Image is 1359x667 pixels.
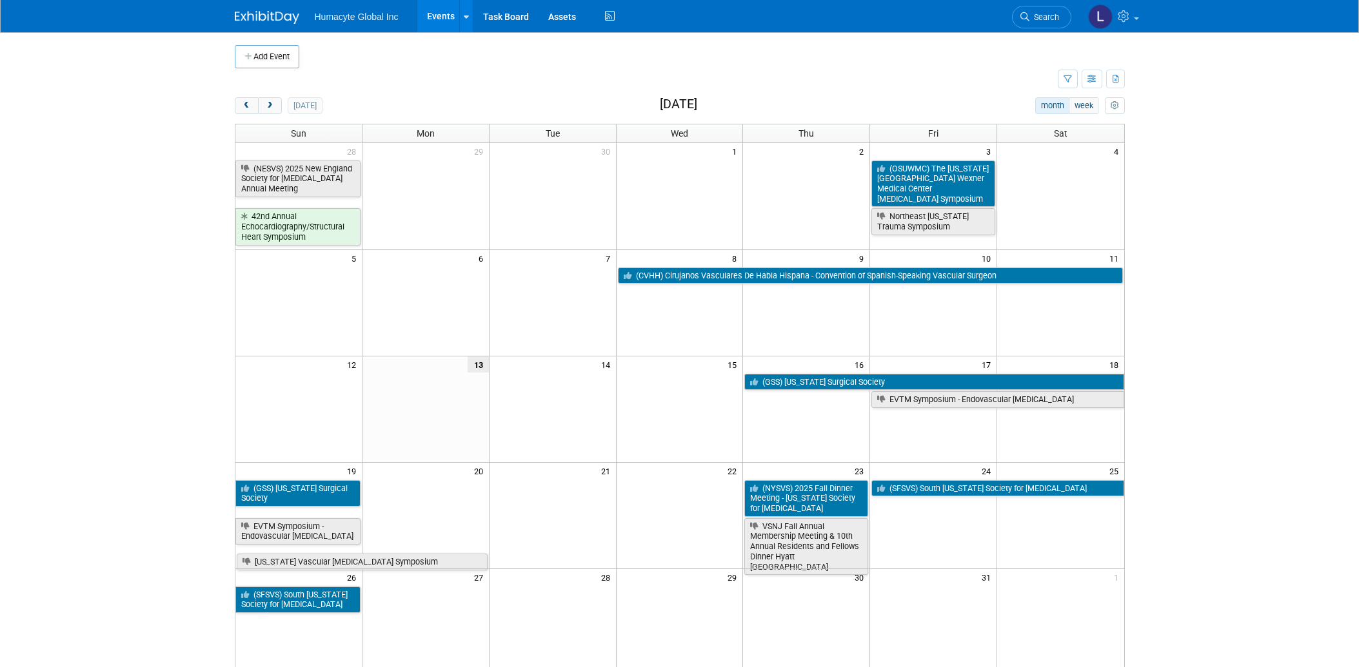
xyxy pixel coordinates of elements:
span: 30 [600,143,616,159]
span: 18 [1108,356,1124,372]
img: ExhibitDay [235,11,299,24]
span: 1 [1113,569,1124,585]
a: Search [1012,6,1071,28]
span: Tue [546,128,560,139]
span: 15 [726,356,742,372]
span: 20 [473,463,489,479]
span: Sat [1054,128,1067,139]
span: 9 [858,250,869,266]
span: 5 [350,250,362,266]
a: (SFSVS) South [US_STATE] Society for [MEDICAL_DATA] [871,480,1124,497]
span: Sun [291,128,306,139]
a: (NESVS) 2025 New England Society for [MEDICAL_DATA] Annual Meeting [235,160,361,197]
a: (NYSVS) 2025 Fall Dinner Meeting - [US_STATE] Society for [MEDICAL_DATA] [744,480,868,517]
span: 31 [980,569,997,585]
span: 1 [731,143,742,159]
a: (GSS) [US_STATE] Surgical Society [744,374,1124,391]
a: EVTM Symposium - Endovascular [MEDICAL_DATA] [235,518,361,545]
span: 11 [1108,250,1124,266]
span: 10 [980,250,997,266]
span: 27 [473,569,489,585]
span: 4 [1113,143,1124,159]
span: 24 [980,463,997,479]
span: 13 [468,356,489,372]
span: 19 [346,463,362,479]
span: 8 [731,250,742,266]
span: 16 [853,356,869,372]
button: prev [235,97,259,114]
span: 28 [346,143,362,159]
button: Add Event [235,45,299,68]
span: 22 [726,463,742,479]
button: week [1069,97,1098,114]
a: EVTM Symposium - Endovascular [MEDICAL_DATA] [871,391,1124,408]
span: Thu [799,128,814,139]
span: 25 [1108,463,1124,479]
span: 29 [473,143,489,159]
span: 7 [604,250,616,266]
span: 14 [600,356,616,372]
span: 17 [980,356,997,372]
button: myCustomButton [1105,97,1124,114]
button: [DATE] [288,97,322,114]
span: 29 [726,569,742,585]
span: Wed [671,128,688,139]
span: 12 [346,356,362,372]
span: 2 [858,143,869,159]
a: (GSS) [US_STATE] Surgical Society [235,480,361,507]
span: 30 [853,569,869,585]
h2: [DATE] [660,97,697,111]
span: 23 [853,463,869,479]
span: Fri [928,128,938,139]
span: 26 [346,569,362,585]
span: Mon [417,128,435,139]
span: Search [1029,12,1059,22]
button: month [1035,97,1069,114]
span: 6 [477,250,489,266]
a: Northeast [US_STATE] Trauma Symposium [871,208,995,235]
span: 3 [985,143,997,159]
a: (CVHH) Cirujanos Vasculares De Habla Hispana - Convention of Spanish-Speaking Vascular Surgeon [618,267,1123,284]
a: (OSUWMC) The [US_STATE][GEOGRAPHIC_DATA] Wexner Medical Center [MEDICAL_DATA] Symposium [871,160,995,208]
span: 21 [600,463,616,479]
img: Linda Hamilton [1088,5,1113,29]
span: 28 [600,569,616,585]
span: Humacyte Global Inc [315,12,399,22]
a: [US_STATE] Vascular [MEDICAL_DATA] Symposium [237,554,488,570]
a: (SFSVS) South [US_STATE] Society for [MEDICAL_DATA] [235,586,361,613]
a: VSNJ Fall Annual Membership Meeting & 10th Annual Residents and Fellows Dinner Hyatt [GEOGRAPHIC_... [744,518,868,575]
a: 42nd Annual Echocardiography/Structural Heart Symposium [235,208,361,245]
i: Personalize Calendar [1111,102,1119,110]
button: next [258,97,282,114]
